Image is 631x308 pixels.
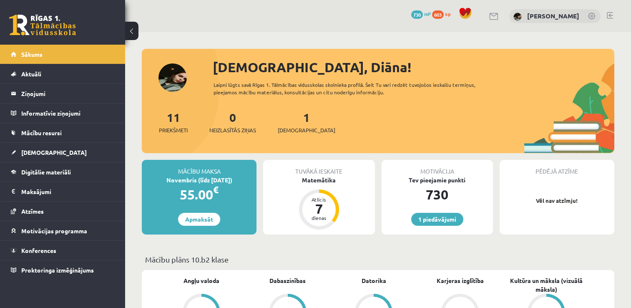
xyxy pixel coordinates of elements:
[21,182,115,201] legend: Maksājumi
[21,84,115,103] legend: Ziņojumi
[142,176,256,184] div: Novembris (līdz [DATE])
[214,81,497,96] div: Laipni lūgts savā Rīgas 1. Tālmācības vidusskolas skolnieka profilā. Šeit Tu vari redzēt tuvojošo...
[411,10,431,17] a: 730 mP
[11,260,115,280] a: Proktoringa izmēģinājums
[307,197,332,202] div: Atlicis
[213,184,219,196] span: €
[527,12,579,20] a: [PERSON_NAME]
[142,160,256,176] div: Mācību maksa
[21,104,115,123] legend: Informatīvie ziņojumi
[21,70,41,78] span: Aktuāli
[9,15,76,35] a: Rīgas 1. Tālmācības vidusskola
[437,276,484,285] a: Karjeras izglītība
[424,10,431,17] span: mP
[11,182,115,201] a: Maksājumi
[504,197,610,205] p: Vēl nav atzīmju!
[184,276,219,285] a: Angļu valoda
[432,10,444,19] span: 603
[382,176,493,184] div: Tev pieejamie punkti
[21,207,44,215] span: Atzīmes
[445,10,450,17] span: xp
[432,10,455,17] a: 603 xp
[307,202,332,215] div: 7
[145,254,611,265] p: Mācību plāns 10.b2 klase
[21,247,56,254] span: Konferences
[307,215,332,220] div: dienas
[11,123,115,142] a: Mācību resursi
[209,110,256,134] a: 0Neizlasītās ziņas
[213,57,614,77] div: [DEMOGRAPHIC_DATA], Diāna!
[500,160,614,176] div: Pēdējā atzīme
[11,45,115,64] a: Sākums
[159,126,188,134] span: Priekšmeti
[263,160,375,176] div: Tuvākā ieskaite
[263,176,375,231] a: Matemātika Atlicis 7 dienas
[178,213,220,226] a: Apmaksāt
[11,241,115,260] a: Konferences
[382,184,493,204] div: 730
[278,110,335,134] a: 1[DEMOGRAPHIC_DATA]
[21,168,71,176] span: Digitālie materiāli
[278,126,335,134] span: [DEMOGRAPHIC_DATA]
[362,276,386,285] a: Datorika
[11,143,115,162] a: [DEMOGRAPHIC_DATA]
[21,227,87,235] span: Motivācijas programma
[411,213,463,226] a: 1 piedāvājumi
[21,266,94,274] span: Proktoringa izmēģinājums
[21,129,62,136] span: Mācību resursi
[142,184,256,204] div: 55.00
[209,126,256,134] span: Neizlasītās ziņas
[11,202,115,221] a: Atzīmes
[382,160,493,176] div: Motivācija
[269,276,306,285] a: Dabaszinības
[11,162,115,182] a: Digitālie materiāli
[11,104,115,123] a: Informatīvie ziņojumi
[513,13,522,21] img: Diāna Seile
[21,50,43,58] span: Sākums
[11,221,115,240] a: Motivācijas programma
[411,10,423,19] span: 730
[159,110,188,134] a: 11Priekšmeti
[11,64,115,83] a: Aktuāli
[11,84,115,103] a: Ziņojumi
[21,149,87,156] span: [DEMOGRAPHIC_DATA]
[263,176,375,184] div: Matemātika
[503,276,589,294] a: Kultūra un māksla (vizuālā māksla)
